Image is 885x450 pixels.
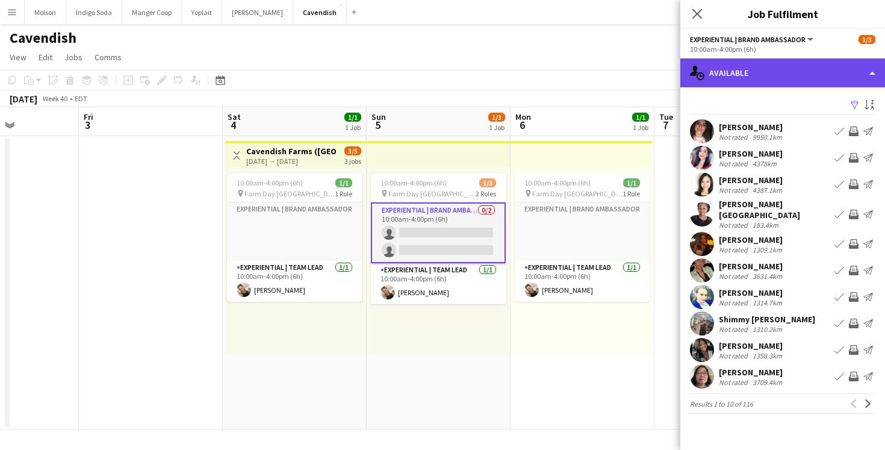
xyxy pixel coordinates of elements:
span: 4 [226,118,241,132]
div: [PERSON_NAME][GEOGRAPHIC_DATA] [719,199,830,220]
span: 10:00am-4:00pm (6h) [237,178,303,187]
span: 6 [514,118,531,132]
button: Yoplait [182,1,222,24]
div: 3709.4km [750,378,784,387]
div: Not rated [719,351,750,360]
div: 1 Job [489,123,505,132]
div: [PERSON_NAME] [719,122,784,133]
span: Farm Day [GEOGRAPHIC_DATA] [244,189,335,198]
app-card-role: Experiential | Team Lead1/110:00am-4:00pm (6h)[PERSON_NAME] [371,263,506,304]
div: [PERSON_NAME] [719,261,784,272]
div: Available [680,58,885,87]
span: 7 [657,118,673,132]
span: 1 Role [623,189,640,198]
span: Fri [84,111,93,122]
div: 10:00am-4:00pm (6h) [690,45,875,54]
button: Cavendish [293,1,347,24]
app-job-card: 10:00am-4:00pm (6h)1/3 Farm Day [GEOGRAPHIC_DATA]2 RolesExperiential | Brand Ambassador0/210:00am... [371,173,506,304]
span: Sun [371,111,386,122]
span: Mon [515,111,531,122]
a: View [5,49,31,65]
div: Not rated [719,159,750,168]
h1: Cavendish [10,29,76,47]
div: EDT [75,94,87,103]
span: Week 40 [40,94,70,103]
div: 1309.1km [750,245,784,254]
button: [PERSON_NAME] [222,1,293,24]
span: Farm Day [GEOGRAPHIC_DATA] [388,189,476,198]
app-job-card: 10:00am-4:00pm (6h)1/1 Farm Day [GEOGRAPHIC_DATA]1 RoleExperiential | Brand AmbassadorExperientia... [515,173,650,302]
span: Comms [95,52,122,63]
div: Not rated [719,220,750,230]
span: 1/1 [623,178,640,187]
a: Comms [90,49,126,65]
div: [PERSON_NAME] [719,340,784,351]
div: 1358.3km [750,351,784,360]
span: 1/1 [344,113,361,122]
app-card-role: Experiential | Team Lead1/110:00am-4:00pm (6h)[PERSON_NAME] [515,261,650,302]
app-job-card: 10:00am-4:00pm (6h)1/1 Farm Day [GEOGRAPHIC_DATA]1 RoleExperiential | Brand AmbassadorExperientia... [227,173,362,302]
h3: Cavendish Farms ([GEOGRAPHIC_DATA], [GEOGRAPHIC_DATA]) [246,146,336,157]
span: Farm Day [GEOGRAPHIC_DATA] [532,189,623,198]
div: 1310.2km [750,325,784,334]
a: Edit [34,49,57,65]
div: 3 jobs [344,155,361,166]
span: Sat [228,111,241,122]
div: Not rated [719,298,750,307]
div: [PERSON_NAME] [719,234,784,245]
span: View [10,52,26,63]
div: Not rated [719,245,750,254]
button: Manger Coop [122,1,182,24]
div: 1314.7km [750,298,784,307]
div: 9950.1km [750,133,784,142]
div: Not rated [719,325,750,334]
button: Indigo Soda [66,1,122,24]
app-card-role-placeholder: Experiential | Brand Ambassador [227,202,362,261]
button: Experiential | Brand Ambassador [690,35,815,44]
span: 1/3 [488,113,505,122]
span: 1/1 [632,113,649,122]
div: Not rated [719,186,750,195]
button: Molson [25,1,66,24]
span: 3/5 [344,146,361,155]
span: Results 1 to 10 of 116 [690,399,753,408]
div: [PERSON_NAME] [719,148,783,159]
span: 10:00am-4:00pm (6h) [380,178,447,187]
div: [PERSON_NAME] [719,175,784,186]
span: 1/3 [859,35,875,44]
span: 5 [370,118,386,132]
span: 1/1 [335,178,352,187]
div: 4378km [750,159,779,168]
a: Jobs [60,49,87,65]
span: 1/3 [479,178,496,187]
app-card-role: Experiential | Team Lead1/110:00am-4:00pm (6h)[PERSON_NAME] [227,261,362,302]
span: Edit [39,52,52,63]
div: Not rated [719,133,750,142]
span: Jobs [64,52,82,63]
div: 4387.1km [750,186,784,195]
div: [DATE] [10,93,37,105]
div: [DATE] → [DATE] [246,157,336,166]
h3: Job Fulfilment [680,6,885,22]
div: Shimmy [PERSON_NAME] [719,314,815,325]
div: 1 Job [345,123,361,132]
div: Not rated [719,272,750,281]
div: Not rated [719,378,750,387]
span: 2 Roles [476,189,496,198]
span: 3 [82,118,93,132]
span: Tue [659,111,673,122]
span: 1 Role [335,189,352,198]
div: [PERSON_NAME] [719,287,784,298]
span: 10:00am-4:00pm (6h) [524,178,591,187]
app-card-role: Experiential | Brand Ambassador0/210:00am-4:00pm (6h) [371,202,506,263]
span: Experiential | Brand Ambassador [690,35,806,44]
div: 3631.4km [750,272,784,281]
app-card-role-placeholder: Experiential | Brand Ambassador [515,202,650,261]
div: 183.4km [750,220,781,230]
div: 1 Job [633,123,648,132]
div: [PERSON_NAME] [719,367,784,378]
